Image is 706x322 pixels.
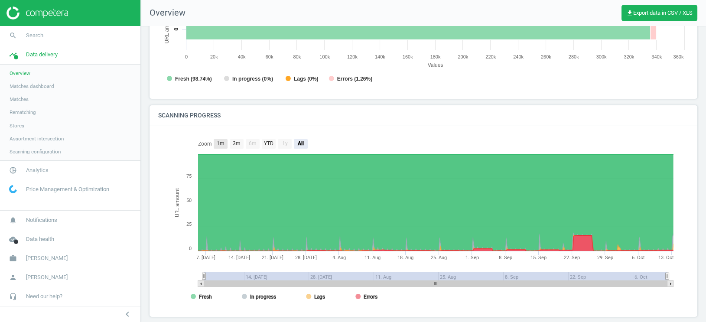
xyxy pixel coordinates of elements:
tspan: In progress (0%) [232,76,273,82]
text: 20k [210,54,218,59]
span: Scanning configuration [10,148,61,155]
tspan: URL amount [164,14,170,44]
span: Data health [26,235,54,243]
text: 160k [403,54,413,59]
i: headset_mic [5,288,21,305]
tspan: In progress [250,294,276,300]
span: Matches [10,96,29,103]
tspan: Errors [364,294,377,300]
img: ajHJNr6hYgQAAAAASUVORK5CYII= [7,7,68,20]
text: 240k [513,54,524,59]
text: All [297,140,304,146]
text: 6m [249,140,257,146]
span: [PERSON_NAME] [26,254,68,262]
tspan: Fresh (98.74%) [175,76,212,82]
span: Export data in CSV / XLS [626,10,693,16]
button: chevron_left [117,309,138,320]
text: 340k [651,54,662,59]
span: Overview [10,70,30,77]
text: 3m [233,140,241,146]
text: 300k [596,54,607,59]
text: 0 [185,54,188,59]
text: 360k [673,54,683,59]
text: 100k [319,54,330,59]
text: 75 [186,173,192,179]
i: pie_chart_outlined [5,162,21,179]
text: 180k [430,54,441,59]
text: 1m [217,140,224,146]
tspan: Lags [314,294,325,300]
span: Assortment intersection [10,135,64,142]
tspan: 4. Aug [332,255,346,260]
text: 0 [173,28,179,31]
i: get_app [626,10,633,16]
span: Analytics [26,166,49,174]
text: 80k [293,54,301,59]
tspan: 1. Sep [465,255,479,260]
img: wGWNvw8QSZomAAAAABJRU5ErkJggg== [9,185,17,193]
text: 220k [485,54,496,59]
tspan: 18. Aug [397,255,413,260]
text: 60k [266,54,273,59]
tspan: 28. [DATE] [295,255,317,260]
text: 25 [186,221,192,227]
tspan: 15. Sep [530,255,547,260]
span: Need our help? [26,293,62,300]
i: search [5,27,21,44]
i: chevron_left [122,309,133,319]
text: 0 [189,246,192,251]
span: Notifications [26,216,57,224]
span: Rematching [10,109,36,116]
text: 120k [347,54,358,59]
text: 40k [238,54,246,59]
tspan: 7. [DATE] [196,255,215,260]
i: work [5,250,21,267]
text: 140k [375,54,385,59]
tspan: Lags (0%) [294,76,319,82]
text: 50 [186,198,192,203]
text: YTD [264,140,273,146]
tspan: 22. Sep [564,255,580,260]
tspan: Fresh [199,294,212,300]
span: Stores [10,122,24,129]
tspan: 8. Sep [499,255,512,260]
text: 1y [282,140,288,146]
span: Price Management & Optimization [26,185,109,193]
tspan: Values [428,62,443,68]
i: cloud_done [5,231,21,247]
tspan: 13. Oct [658,255,674,260]
i: timeline [5,46,21,63]
i: notifications [5,212,21,228]
span: Overview [141,7,185,19]
tspan: 6. Oct [632,255,645,260]
button: get_appExport data in CSV / XLS [621,5,697,21]
span: Search [26,32,43,39]
tspan: Errors (1.26%) [337,76,372,82]
text: 320k [624,54,634,59]
tspan: URL amount [174,188,180,217]
span: [PERSON_NAME] [26,273,68,281]
tspan: 29. Sep [597,255,613,260]
text: Zoom [198,141,212,147]
text: 200k [458,54,468,59]
h4: Scanning progress [150,105,229,126]
span: Data delivery [26,51,58,59]
text: 260k [541,54,551,59]
tspan: 21. [DATE] [262,255,283,260]
tspan: 14. [DATE] [228,255,250,260]
text: 280k [569,54,579,59]
tspan: 25. Aug [431,255,447,260]
span: Matches dashboard [10,83,54,90]
tspan: 11. Aug [364,255,381,260]
i: person [5,269,21,286]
